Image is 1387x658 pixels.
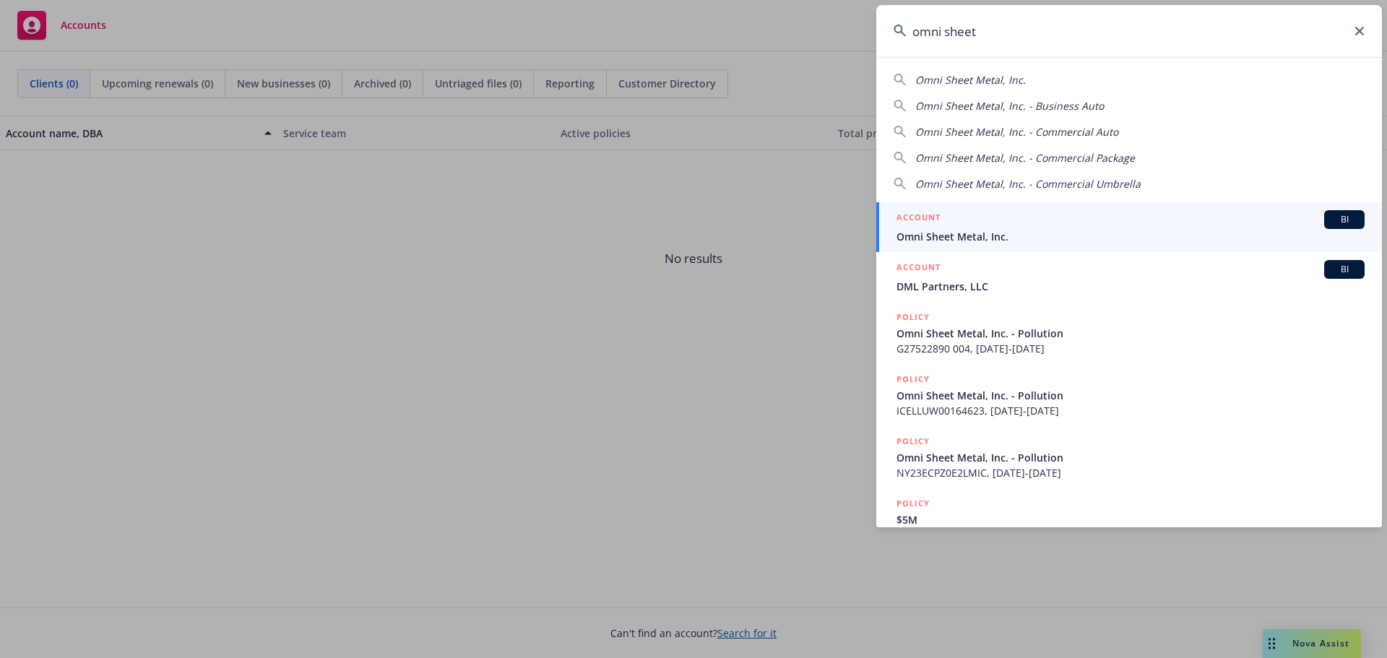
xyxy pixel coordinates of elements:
input: Search... [876,5,1382,57]
span: Omni Sheet Metal, Inc. - Pollution [896,450,1365,465]
span: BI [1330,263,1359,276]
span: Omni Sheet Metal, Inc. - Business Auto [915,99,1104,113]
h5: ACCOUNT [896,210,941,228]
span: NY23ECPZ0E2LMIC, [DATE]-[DATE] [896,465,1365,480]
span: G27522890 004, [DATE]-[DATE] [896,341,1365,356]
span: Omni Sheet Metal, Inc. - Commercial Umbrella [915,177,1141,191]
span: $5M [896,512,1365,527]
a: POLICYOmni Sheet Metal, Inc. - PollutionNY23ECPZ0E2LMIC, [DATE]-[DATE] [876,426,1382,488]
a: ACCOUNTBIOmni Sheet Metal, Inc. [876,202,1382,252]
a: ACCOUNTBIDML Partners, LLC [876,252,1382,302]
span: Omni Sheet Metal, Inc. - Commercial Package [915,151,1135,165]
a: POLICYOmni Sheet Metal, Inc. - PollutionG27522890 004, [DATE]-[DATE] [876,302,1382,364]
h5: POLICY [896,496,930,511]
span: Omni Sheet Metal, Inc. - Commercial Auto [915,125,1118,139]
span: Omni Sheet Metal, Inc. - Pollution [896,388,1365,403]
a: POLICY$5M [876,488,1382,550]
span: ICELLUW00164623, [DATE]-[DATE] [896,403,1365,418]
h5: ACCOUNT [896,260,941,277]
span: Omni Sheet Metal, Inc. [896,229,1365,244]
h5: POLICY [896,372,930,386]
span: Omni Sheet Metal, Inc. - Pollution [896,326,1365,341]
h5: POLICY [896,310,930,324]
a: POLICYOmni Sheet Metal, Inc. - PollutionICELLUW00164623, [DATE]-[DATE] [876,364,1382,426]
span: BI [1330,213,1359,226]
span: Omni Sheet Metal, Inc. [915,73,1026,87]
h5: POLICY [896,434,930,449]
span: DML Partners, LLC [896,279,1365,294]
